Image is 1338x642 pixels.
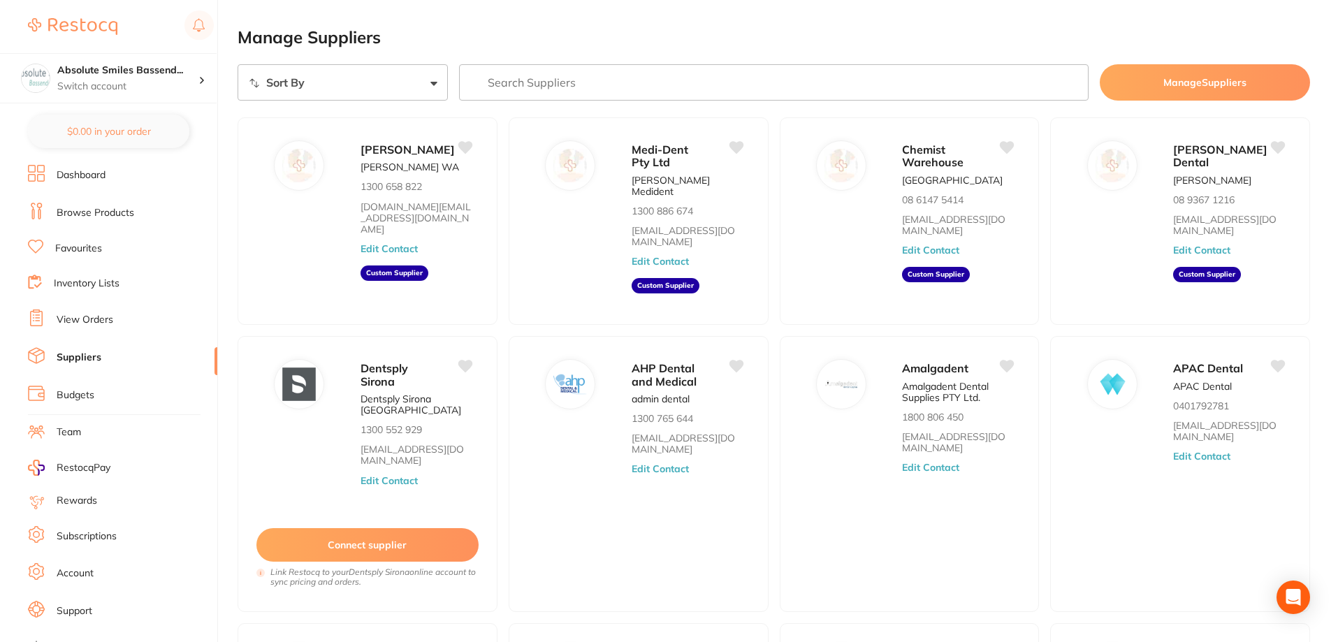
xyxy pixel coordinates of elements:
[57,351,101,365] a: Suppliers
[57,530,117,543] a: Subscriptions
[57,461,110,475] span: RestocqPay
[1173,361,1243,375] span: APAC Dental
[632,256,689,267] button: Edit Contact
[632,205,693,217] p: 1300 886 674
[361,475,418,486] button: Edit Contact
[902,381,1013,403] p: Amalgadent Dental Supplies PTY Ltd.
[361,265,428,281] aside: Custom Supplier
[1173,451,1230,462] button: Edit Contact
[1173,245,1230,256] button: Edit Contact
[902,175,1003,186] p: [GEOGRAPHIC_DATA]
[361,161,459,173] p: [PERSON_NAME] WA
[902,462,959,473] button: Edit Contact
[1277,581,1310,614] div: Open Intercom Messenger
[1173,267,1241,282] aside: Custom Supplier
[1173,143,1267,169] span: [PERSON_NAME] Dental
[902,431,1013,453] a: [EMAIL_ADDRESS][DOMAIN_NAME]
[256,528,479,562] button: Connect supplier
[283,149,317,182] img: Henry Schein Halas
[632,361,697,388] span: AHP Dental and Medical
[361,393,472,416] p: Dentsply Sirona [GEOGRAPHIC_DATA]
[1173,175,1251,186] p: [PERSON_NAME]
[361,143,455,156] span: [PERSON_NAME]
[1173,381,1232,392] p: APAC Dental
[902,194,963,205] p: 08 6147 5414
[1096,368,1129,402] img: APAC Dental
[361,201,472,235] a: [DOMAIN_NAME][EMAIL_ADDRESS][DOMAIN_NAME]
[57,206,134,220] a: Browse Products
[459,64,1089,101] input: Search Suppliers
[902,245,959,256] button: Edit Contact
[1173,194,1235,205] p: 08 9367 1216
[55,242,102,256] a: Favourites
[361,361,408,388] span: Dentsply Sirona
[28,18,117,35] img: Restocq Logo
[824,149,858,182] img: Chemist Warehouse
[632,225,743,247] a: [EMAIL_ADDRESS][DOMAIN_NAME]
[632,393,690,404] p: admin dental
[632,143,688,169] span: Medi-Dent Pty Ltd
[57,494,97,508] a: Rewards
[54,277,119,291] a: Inventory Lists
[57,313,113,327] a: View Orders
[632,175,743,197] p: [PERSON_NAME] Medident
[553,149,587,182] img: Medi-Dent Pty Ltd
[902,143,963,169] span: Chemist Warehouse
[28,10,117,43] a: Restocq Logo
[361,181,422,192] p: 1300 658 822
[283,368,317,402] img: Dentsply Sirona
[22,64,50,92] img: Absolute Smiles Bassendean
[902,267,970,282] aside: Custom Supplier
[270,567,479,587] i: Link Restocq to your Dentsply Sirona online account to sync pricing and orders.
[902,411,963,423] p: 1800 806 450
[361,444,472,466] a: [EMAIL_ADDRESS][DOMAIN_NAME]
[28,115,189,148] button: $0.00 in your order
[1100,64,1310,101] button: ManageSuppliers
[1173,214,1284,236] a: [EMAIL_ADDRESS][DOMAIN_NAME]
[57,64,198,78] h4: Absolute Smiles Bassendean
[902,361,968,375] span: Amalgadent
[632,463,689,474] button: Edit Contact
[1096,149,1129,182] img: Ray Purt Dental
[553,368,587,402] img: AHP Dental and Medical
[28,460,45,476] img: RestocqPay
[57,168,106,182] a: Dashboard
[57,80,198,94] p: Switch account
[1173,420,1284,442] a: [EMAIL_ADDRESS][DOMAIN_NAME]
[361,243,418,254] button: Edit Contact
[361,424,422,435] p: 1300 552 929
[902,214,1013,236] a: [EMAIL_ADDRESS][DOMAIN_NAME]
[28,460,110,476] a: RestocqPay
[57,567,94,581] a: Account
[238,28,1310,48] h2: Manage Suppliers
[632,413,693,424] p: 1300 765 644
[632,278,699,293] aside: Custom Supplier
[57,604,92,618] a: Support
[57,388,94,402] a: Budgets
[824,368,858,402] img: Amalgadent
[57,425,81,439] a: Team
[1173,400,1229,411] p: 0401792781
[632,432,743,455] a: [EMAIL_ADDRESS][DOMAIN_NAME]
